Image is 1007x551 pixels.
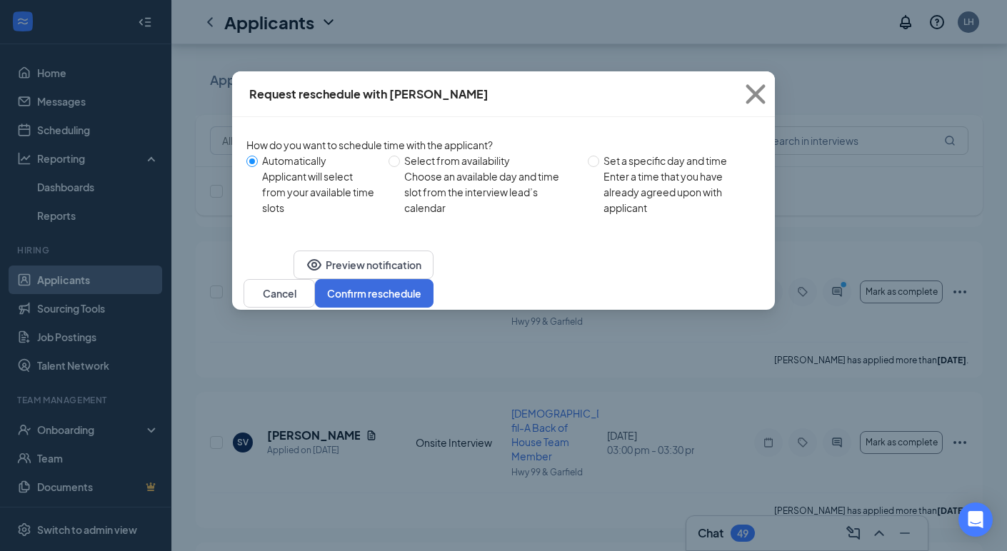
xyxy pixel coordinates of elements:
[958,502,993,537] div: Open Intercom Messenger
[244,279,315,308] button: Cancel
[404,153,576,168] div: Select from availability
[246,137,761,153] div: How do you want to schedule time with the applicant?
[249,86,489,102] div: Request reschedule with [PERSON_NAME]
[306,256,323,273] svg: Eye
[315,279,434,308] button: Confirm reschedule
[262,153,377,168] div: Automatically
[603,168,749,216] div: Enter a time that you have already agreed upon with applicant
[262,168,377,216] div: Applicant will select from your available time slots
[404,168,576,216] div: Choose an available day and time slot from the interview lead’s calendar
[603,153,749,168] div: Set a specific day and time
[736,75,775,113] svg: Cross
[736,71,775,117] button: Close
[294,251,434,279] button: EyePreview notification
